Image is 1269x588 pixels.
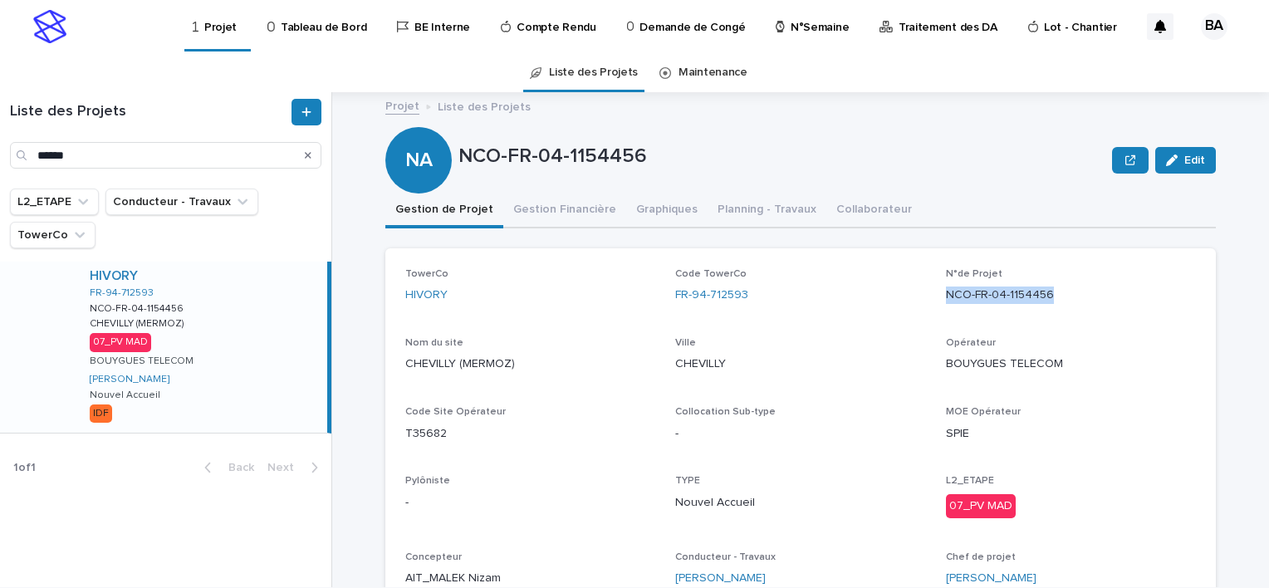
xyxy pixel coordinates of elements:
p: BOUYGUES TELECOM [946,355,1196,373]
p: AIT_MALEK Nizam [405,570,655,587]
p: CHEVILLY [675,355,925,373]
span: Back [218,462,254,473]
p: Nouvel Accueil [675,494,925,512]
div: BA [1201,13,1227,40]
p: Liste des Projets [438,96,531,115]
span: Conducteur - Travaux [675,552,776,562]
p: CHEVILLY (MERMOZ) [405,355,655,373]
button: L2_ETAPE [10,189,99,215]
button: Next [261,460,331,475]
a: HIVORY [405,287,448,304]
div: IDF [90,404,112,423]
span: Collocation Sub-type [675,407,776,417]
span: TYPE [675,476,700,486]
button: Collaborateur [826,194,922,228]
span: Pylôniste [405,476,450,486]
span: Code Site Opérateur [405,407,506,417]
img: stacker-logo-s-only.png [33,10,66,43]
p: Nouvel Accueil [90,390,160,401]
p: NCO-FR-04-1154456 [946,287,1196,304]
a: FR-94-712593 [90,287,154,299]
p: BOUYGUES TELECOM [90,355,194,367]
p: SPIE [946,425,1196,443]
a: FR-94-712593 [675,287,748,304]
p: CHEVILLY (MERMOZ) [90,315,188,330]
h1: Liste des Projets [10,103,288,121]
a: Liste des Projets [549,53,638,92]
span: Opérateur [946,338,996,348]
a: Projet [385,96,419,115]
button: Edit [1155,147,1216,174]
a: [PERSON_NAME] [946,570,1036,587]
input: Search [10,142,321,169]
div: 07_PV MAD [90,333,151,351]
span: Edit [1184,154,1205,166]
span: MOE Opérateur [946,407,1021,417]
p: - [405,494,655,512]
span: TowerCo [405,269,448,279]
div: 07_PV MAD [946,494,1016,518]
button: Gestion Financière [503,194,626,228]
p: NCO-FR-04-1154456 [458,145,1105,169]
a: [PERSON_NAME] [675,570,766,587]
span: N°de Projet [946,269,1002,279]
button: Planning - Travaux [708,194,826,228]
p: NCO-FR-04-1154456 [90,300,187,315]
p: - [675,425,925,443]
span: Nom du site [405,338,463,348]
a: HIVORY [90,268,138,284]
span: Code TowerCo [675,269,747,279]
p: T35682 [405,425,655,443]
button: TowerCo [10,222,96,248]
span: Chef de projet [946,552,1016,562]
span: Next [267,462,304,473]
span: Ville [675,338,696,348]
button: Gestion de Projet [385,194,503,228]
a: [PERSON_NAME] [90,374,169,385]
button: Conducteur - Travaux [105,189,258,215]
span: L2_ETAPE [946,476,994,486]
span: Concepteur [405,552,462,562]
a: Maintenance [679,53,747,92]
button: Back [191,460,261,475]
div: NA [385,81,452,172]
button: Graphiques [626,194,708,228]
